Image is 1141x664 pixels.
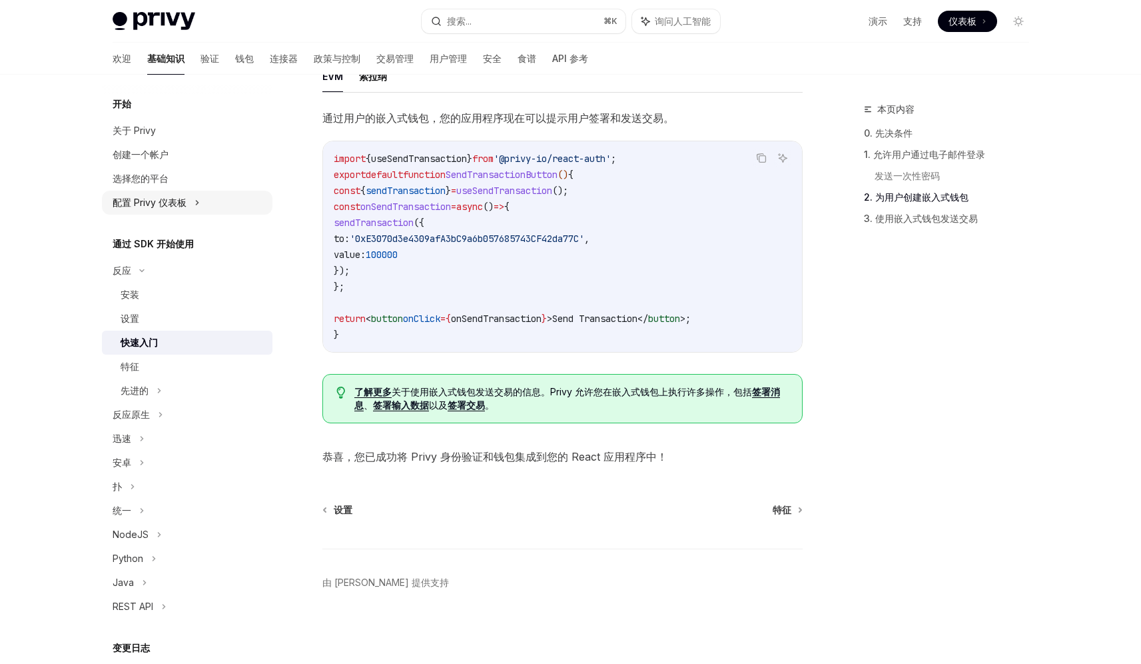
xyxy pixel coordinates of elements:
font: 选择您的平台 [113,173,169,184]
font: 基础知识 [147,53,185,64]
span: 100000 [366,249,398,261]
font: 仪表板 [949,15,976,27]
span: > [547,313,552,325]
span: useSendTransaction [371,153,467,165]
font: 欢迎 [113,53,131,64]
a: 特征 [102,355,272,379]
span: } [446,185,451,197]
font: 关于使用嵌入式钱包发送交易的信息。Privy 允许您在嵌入式钱包上执行许多操作，包括 [392,386,752,397]
span: > [680,313,685,325]
a: API 参考 [552,43,588,75]
span: ; [685,313,691,325]
a: 安装 [102,283,272,307]
span: from [472,153,494,165]
font: 扑 [113,481,122,492]
font: 搜索... [447,15,472,27]
font: 签署输入数据 [373,399,429,411]
svg: 提示 [336,387,346,399]
font: 反应原生 [113,409,150,420]
a: 签署输入数据 [373,399,429,411]
span: useSendTransaction [456,185,552,197]
span: } [542,313,547,325]
font: 1. 允许用户通过电子邮件登录 [864,149,985,160]
button: 搜索...⌘K [422,9,625,33]
font: 了解更多 [354,386,392,397]
span: < [366,313,371,325]
font: NodeJS [113,529,149,540]
font: 索拉纳 [359,71,387,82]
span: function [403,169,446,181]
font: 0. 先决条件 [864,127,913,139]
span: { [446,313,451,325]
font: 安卓 [113,457,131,468]
a: 食谱 [518,43,536,75]
font: API 参考 [552,53,588,64]
a: 支持 [903,15,922,28]
a: 基础知识 [147,43,185,75]
span: { [360,185,366,197]
a: 特征 [773,503,801,517]
span: = [451,201,456,213]
span: { [366,153,371,165]
span: async [456,201,483,213]
span: { [504,201,510,213]
span: () [483,201,494,213]
a: 由 [PERSON_NAME] 提供支持 [322,576,449,589]
span: onSendTransaction [360,201,451,213]
span: (); [552,185,568,197]
font: 先进的 [121,385,149,396]
font: 配置 Privy 仪表板 [113,197,187,208]
a: 交易管理 [376,43,414,75]
a: 1. 允许用户通过电子邮件登录 [864,144,1040,165]
font: 由 [PERSON_NAME] 提供支持 [322,577,449,588]
a: 演示 [869,15,887,28]
font: 签署交易 [448,399,485,411]
span: { [568,169,573,181]
span: Send Transaction [552,313,637,325]
a: 0. 先决条件 [864,123,1040,144]
span: } [467,153,472,165]
a: 3. 使用嵌入式钱包发送交易 [864,208,1040,229]
a: 关于 Privy [102,119,272,143]
span: export [334,169,366,181]
font: 以及 [429,399,448,411]
font: 交易管理 [376,53,414,64]
font: Java [113,577,134,588]
font: 统一 [113,505,131,516]
span: , [584,233,589,245]
font: 创建一个帐户 [113,149,169,160]
span: value: [334,249,366,261]
span: to: [334,233,350,245]
font: 用户管理 [430,53,467,64]
a: 签署交易 [448,399,485,411]
a: 了解更多 [354,386,392,398]
span: onSendTransaction [451,313,542,325]
span: ; [611,153,616,165]
a: 验证 [200,43,219,75]
span: return [334,313,366,325]
button: 询问人工智能 [632,9,720,33]
a: 创建一个帐户 [102,143,272,167]
font: 。 [485,399,494,411]
font: 发送一次性密码 [875,170,940,181]
button: 索拉纳 [359,61,387,92]
span: SendTransactionButton [446,169,558,181]
a: 政策与控制 [314,43,360,75]
font: 特征 [121,361,139,372]
font: 设置 [334,504,352,515]
font: 2. 为用户创建嵌入式钱包 [864,191,968,203]
span: onClick [403,313,440,325]
span: import [334,153,366,165]
font: 恭喜，您已成功将 Privy 身份验证和钱包集成到您的 React 应用程序中！ [322,450,667,463]
span: ({ [414,217,424,229]
font: 食谱 [518,53,536,64]
span: button [648,313,680,325]
font: 安装 [121,289,139,300]
span: => [494,201,504,213]
font: 询问人工智能 [655,15,711,27]
a: 用户管理 [430,43,467,75]
a: 安全 [483,43,502,75]
font: 关于 Privy [113,125,156,136]
font: 变更日志 [113,642,150,653]
font: 、 [364,399,373,411]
